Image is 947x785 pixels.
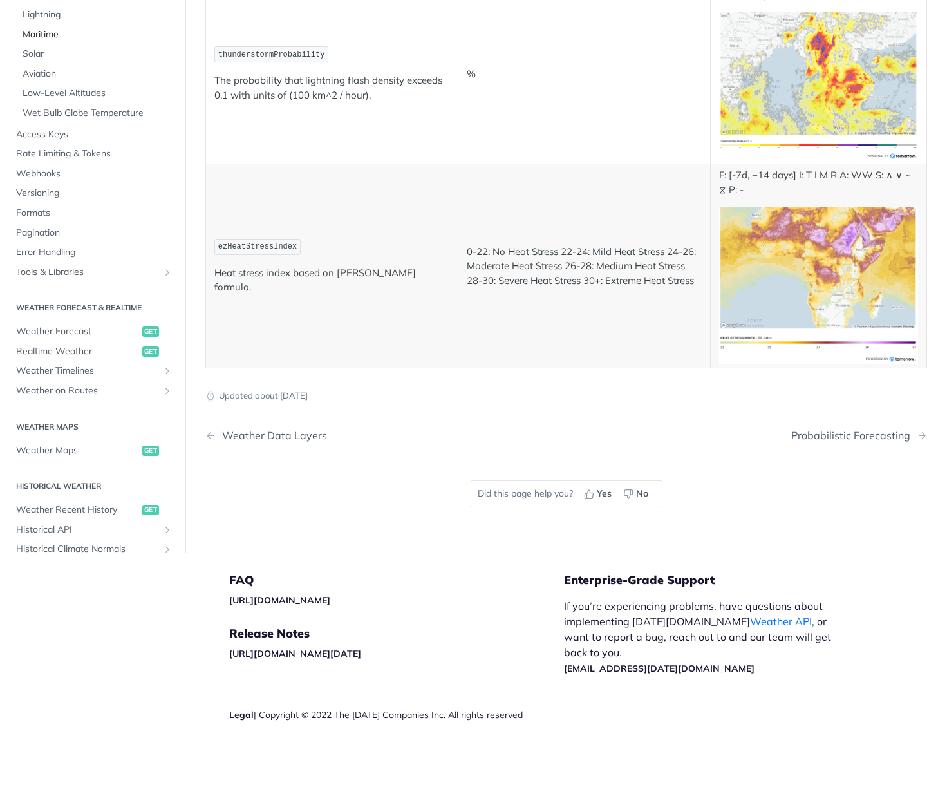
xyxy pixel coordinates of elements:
[229,572,564,588] h5: FAQ
[10,342,176,361] a: Realtime Weatherget
[218,50,325,59] span: thunderstormProbability
[10,540,176,559] a: Historical Climate NormalsShow subpages for Historical Climate Normals
[10,520,176,539] a: Historical APIShow subpages for Historical API
[16,187,173,200] span: Versioning
[162,366,173,376] button: Show subpages for Weather Timelines
[162,267,173,278] button: Show subpages for Tools & Libraries
[467,67,702,82] p: %
[564,598,845,676] p: If you’re experiencing problems, have questions about implementing [DATE][DOMAIN_NAME] , or want ...
[218,242,297,251] span: ezHeatStressIndex
[10,480,176,492] h2: Historical Weather
[229,709,254,721] a: Legal
[142,346,159,357] span: get
[16,364,159,377] span: Weather Timelines
[564,663,755,674] a: [EMAIL_ADDRESS][DATE][DOMAIN_NAME]
[16,24,176,44] a: Maritime
[23,8,173,21] span: Lightning
[791,430,917,442] div: Probabilistic Forecasting
[16,84,176,103] a: Low-Level Altitudes
[10,440,176,460] a: Weather Mapsget
[205,390,927,402] p: Updated about [DATE]
[16,207,173,220] span: Formats
[467,245,702,288] p: 0-22: No Heat Stress 22-24: Mild Heat Stress 24-26: Moderate Heat Stress 26-28: Medium Heat Stres...
[16,128,173,140] span: Access Keys
[10,203,176,223] a: Formats
[16,5,176,24] a: Lightning
[214,73,449,102] p: The probability that lightning flash density exceeds 0.1 with units of (100 km^2 / hour).
[16,325,139,338] span: Weather Forecast
[142,505,159,515] span: get
[16,444,139,457] span: Weather Maps
[10,302,176,314] h2: Weather Forecast & realtime
[750,615,812,628] a: Weather API
[10,421,176,432] h2: Weather Maps
[10,243,176,262] a: Error Handling
[10,322,176,341] a: Weather Forecastget
[10,361,176,381] a: Weather TimelinesShow subpages for Weather Timelines
[16,504,139,516] span: Weather Recent History
[719,79,918,91] span: Expand image
[214,266,449,295] p: Heat stress index based on [PERSON_NAME] formula.
[16,104,176,123] a: Wet Bulb Globe Temperature
[636,487,648,500] span: No
[10,184,176,203] a: Versioning
[719,168,918,197] p: F: [-7d, +14 days] I: T I M R A: WW S: ∧ ∨ ~ ⧖ P: -
[142,326,159,337] span: get
[10,500,176,520] a: Weather Recent Historyget
[16,226,173,239] span: Pagination
[16,523,159,536] span: Historical API
[229,594,330,606] a: [URL][DOMAIN_NAME]
[205,430,514,442] a: Previous Page: Weather Data Layers
[16,345,139,358] span: Realtime Weather
[16,167,173,180] span: Webhooks
[142,445,159,455] span: get
[16,266,159,279] span: Tools & Libraries
[205,417,927,455] nav: Pagination Controls
[579,484,619,504] button: Yes
[10,144,176,164] a: Rate Limiting & Tokens
[16,147,173,160] span: Rate Limiting & Tokens
[16,44,176,64] a: Solar
[719,278,918,290] span: Expand image
[23,107,173,120] span: Wet Bulb Globe Temperature
[10,124,176,144] a: Access Keys
[162,386,173,396] button: Show subpages for Weather on Routes
[10,381,176,401] a: Weather on RoutesShow subpages for Weather on Routes
[229,648,361,659] a: [URL][DOMAIN_NAME][DATE]
[229,708,564,721] div: | Copyright © 2022 The [DATE] Companies Inc. All rights reserved
[16,384,159,397] span: Weather on Routes
[791,430,927,442] a: Next Page: Probabilistic Forecasting
[216,430,327,442] div: Weather Data Layers
[229,626,564,641] h5: Release Notes
[23,28,173,41] span: Maritime
[162,544,173,554] button: Show subpages for Historical Climate Normals
[23,48,173,61] span: Solar
[597,487,612,500] span: Yes
[471,480,662,507] div: Did this page help you?
[16,64,176,84] a: Aviation
[16,543,159,556] span: Historical Climate Normals
[10,223,176,242] a: Pagination
[619,484,655,504] button: No
[16,246,173,259] span: Error Handling
[23,68,173,80] span: Aviation
[564,572,865,588] h5: Enterprise-Grade Support
[162,524,173,534] button: Show subpages for Historical API
[23,87,173,100] span: Low-Level Altitudes
[10,164,176,184] a: Webhooks
[10,263,176,282] a: Tools & LibrariesShow subpages for Tools & Libraries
